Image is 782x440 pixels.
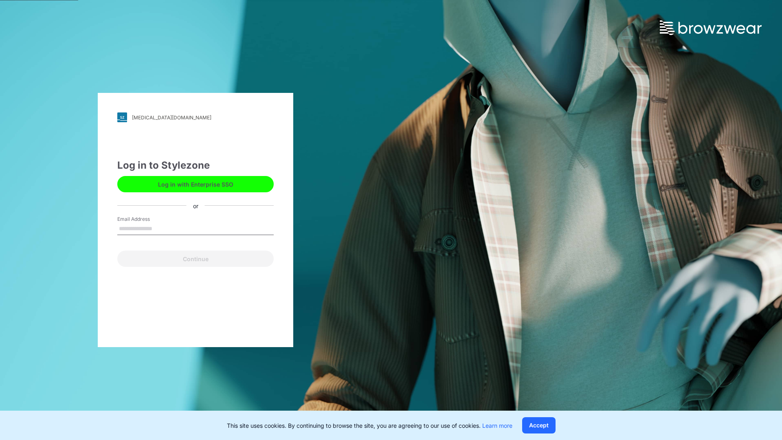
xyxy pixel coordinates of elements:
[117,158,274,173] div: Log in to Stylezone
[187,201,205,210] div: or
[132,114,211,121] div: [MEDICAL_DATA][DOMAIN_NAME]
[522,417,556,433] button: Accept
[117,112,127,122] img: svg+xml;base64,PHN2ZyB3aWR0aD0iMjgiIGhlaWdodD0iMjgiIHZpZXdCb3g9IjAgMCAyOCAyOCIgZmlsbD0ibm9uZSIgeG...
[660,20,762,35] img: browzwear-logo.73288ffb.svg
[227,421,512,430] p: This site uses cookies. By continuing to browse the site, you are agreeing to our use of cookies.
[117,216,174,223] label: Email Address
[482,422,512,429] a: Learn more
[117,176,274,192] button: Log in with Enterprise SSO
[117,112,274,122] a: [MEDICAL_DATA][DOMAIN_NAME]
